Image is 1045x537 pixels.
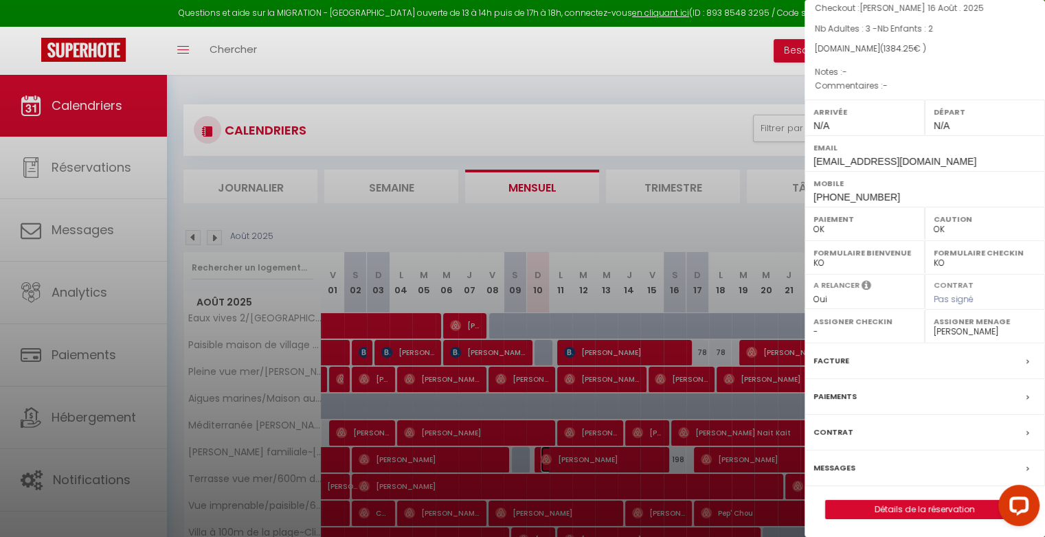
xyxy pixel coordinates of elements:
[813,389,857,404] label: Paiements
[884,43,914,54] span: 1384.25
[934,212,1036,226] label: Caution
[813,156,976,167] span: [EMAIL_ADDRESS][DOMAIN_NAME]
[880,43,926,54] span: ( € )
[813,120,829,131] span: N/A
[813,212,916,226] label: Paiement
[815,65,1035,79] p: Notes :
[934,105,1036,119] label: Départ
[826,501,1024,518] a: Détails de la réservation
[813,425,853,439] label: Contrat
[934,293,974,305] span: Pas signé
[813,141,1036,155] label: Email
[934,279,974,288] label: Contrat
[813,354,849,368] label: Facture
[813,176,1036,190] label: Mobile
[813,246,916,260] label: Formulaire Bienvenue
[815,43,1035,56] div: [DOMAIN_NAME]
[815,1,1035,15] p: Checkout :
[934,315,1036,328] label: Assigner Menage
[813,279,859,291] label: A relancer
[815,79,1035,93] p: Commentaires :
[813,105,916,119] label: Arrivée
[987,479,1045,537] iframe: LiveChat chat widget
[859,2,984,14] span: [PERSON_NAME] 16 Août . 2025
[877,23,933,34] span: Nb Enfants : 2
[934,246,1036,260] label: Formulaire Checkin
[813,461,855,475] label: Messages
[862,279,871,295] i: Sélectionner OUI si vous souhaiter envoyer les séquences de messages post-checkout
[813,192,900,203] span: [PHONE_NUMBER]
[815,23,933,34] span: Nb Adultes : 3 -
[825,500,1024,519] button: Détails de la réservation
[934,120,950,131] span: N/A
[813,315,916,328] label: Assigner Checkin
[883,80,888,91] span: -
[842,66,847,78] span: -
